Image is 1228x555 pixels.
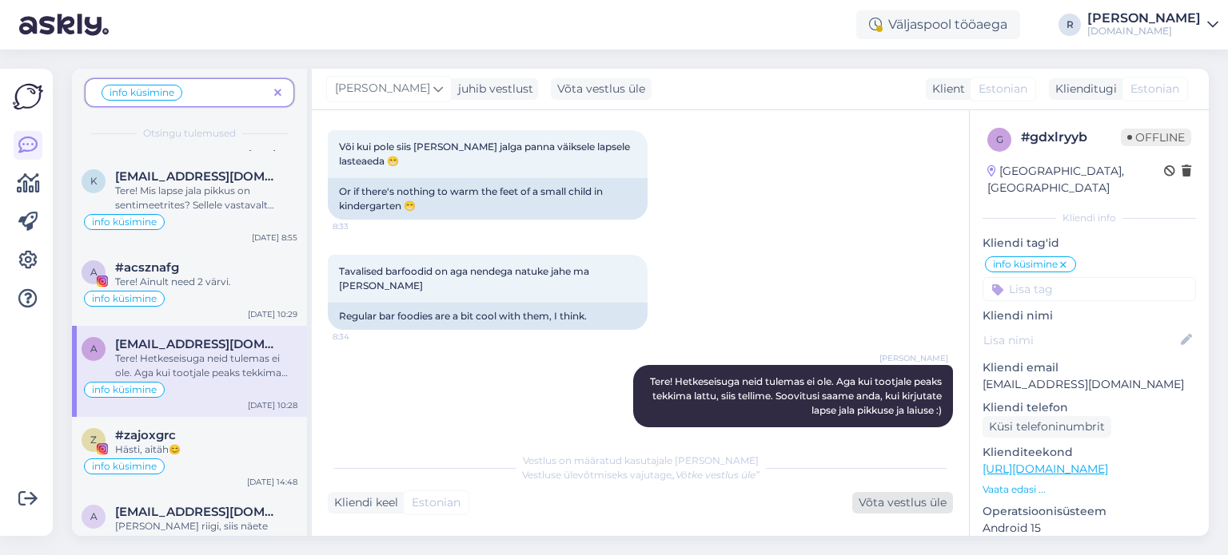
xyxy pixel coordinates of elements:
div: [DATE] 8:55 [252,232,297,244]
span: info küsimine [993,260,1058,269]
p: Operatsioonisüsteem [983,503,1196,520]
span: annika.sosi@mail.ee [115,337,281,351]
div: # gdxlryyb [1021,128,1121,147]
span: Otsingu tulemused [143,126,236,141]
div: [PERSON_NAME] riigi, siis näete [PERSON_NAME] [115,519,297,548]
span: Estonian [1130,81,1179,97]
span: info küsimine [110,88,174,97]
span: #zajoxgrc [115,428,176,442]
div: Kliendi keel [328,494,398,511]
i: „Võtke vestlus üle” [672,469,760,481]
span: Tere! Hetkeseisuga neid tulemas ei ole. Aga kui tootjale peaks tekkima lattu, siis tellime. Soovi... [650,375,944,416]
div: Tere! Mis lapse jala pikkus on sentimeetrites? Sellele vastavalt võtate soki suuruse. Varu ei pea... [115,184,297,212]
div: Tere! Hetkeseisuga neid tulemas ei ole. Aga kui tootjale peaks tekkima lattu, siis tellime. Soovi... [115,351,297,380]
span: [PERSON_NAME] [879,352,948,364]
div: Hästi, aitäh😊 [115,442,297,457]
div: [DATE] 10:29 [248,308,297,320]
span: kaisakopper@gmail.com [115,169,281,184]
span: Offline [1121,129,1191,146]
span: a [90,510,98,522]
p: Kliendi telefon [983,399,1196,416]
span: Vestlus on määratud kasutajale [PERSON_NAME] [523,454,759,466]
div: R [1059,14,1081,36]
span: Tavalised barfoodid on aga nendega natuke jahe ma [PERSON_NAME] [339,265,592,291]
span: 8:33 [333,220,393,232]
span: 10:28 [888,428,948,440]
div: [PERSON_NAME] [1087,12,1201,25]
div: Kliendi info [983,211,1196,225]
img: Askly Logo [13,81,43,112]
span: g [996,133,1003,145]
div: [DOMAIN_NAME] [1087,25,1201,38]
div: Regular bar foodies are a bit cool with them, I think. [328,303,648,330]
span: info küsimine [92,217,157,227]
span: a [90,343,98,355]
div: [DATE] 10:28 [248,399,297,411]
p: Vaata edasi ... [983,482,1196,497]
a: [URL][DOMAIN_NAME] [983,462,1108,476]
span: #acsznafg [115,260,179,275]
span: z [90,434,97,446]
div: Or if there's nothing to warm the feet of a small child in kindergarten 😁 [328,178,648,220]
p: Kliendi tag'id [983,235,1196,252]
span: Estonian [412,494,460,511]
input: Lisa nimi [983,331,1178,349]
span: Vestluse ülevõtmiseks vajutage [522,469,760,481]
p: Kliendi email [983,359,1196,376]
a: [PERSON_NAME][DOMAIN_NAME] [1087,12,1218,38]
span: arinapiter77@gmail.com [115,505,281,519]
span: 8:34 [333,331,393,343]
p: Android 15 [983,520,1196,537]
div: Klienditugi [1049,81,1117,97]
div: Võta vestlus üle [852,492,953,513]
span: k [90,175,98,187]
div: Tere! Ainult need 2 värvi. [115,275,297,289]
span: [PERSON_NAME] [335,80,430,97]
p: Klienditeekond [983,444,1196,461]
p: Kliendi nimi [983,307,1196,324]
span: Estonian [979,81,1027,97]
input: Lisa tag [983,277,1196,301]
div: Küsi telefoninumbrit [983,416,1111,438]
div: juhib vestlust [452,81,533,97]
span: info küsimine [92,385,157,394]
span: Või kui pole siis [PERSON_NAME] jalga panna väiksele lapsele lasteaeda 😁 [339,141,632,167]
div: Väljaspool tööaega [856,10,1020,39]
div: Klient [926,81,965,97]
div: [DATE] 14:48 [247,476,297,488]
span: info küsimine [92,462,157,471]
span: info küsimine [92,294,157,303]
p: [EMAIL_ADDRESS][DOMAIN_NAME] [983,376,1196,393]
span: a [90,266,98,278]
div: [GEOGRAPHIC_DATA], [GEOGRAPHIC_DATA] [987,163,1164,196]
div: Võta vestlus üle [551,78,652,100]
